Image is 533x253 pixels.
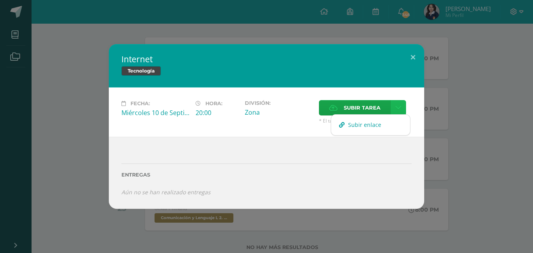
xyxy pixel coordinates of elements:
span: Subir enlace [348,121,381,128]
div: Zona [245,108,313,117]
span: Subir tarea [344,100,380,115]
label: División: [245,100,313,106]
button: Close (Esc) [402,44,424,71]
label: Entregas [121,172,412,178]
span: Fecha: [130,100,150,106]
span: Tecnología [121,66,161,76]
span: * El tamaño máximo permitido es 50 MB [319,117,412,124]
span: Hora: [205,100,222,106]
h2: Internet [121,54,412,65]
div: Miércoles 10 de Septiembre [121,108,189,117]
div: 20:00 [196,108,239,117]
i: Aún no se han realizado entregas [121,188,211,196]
